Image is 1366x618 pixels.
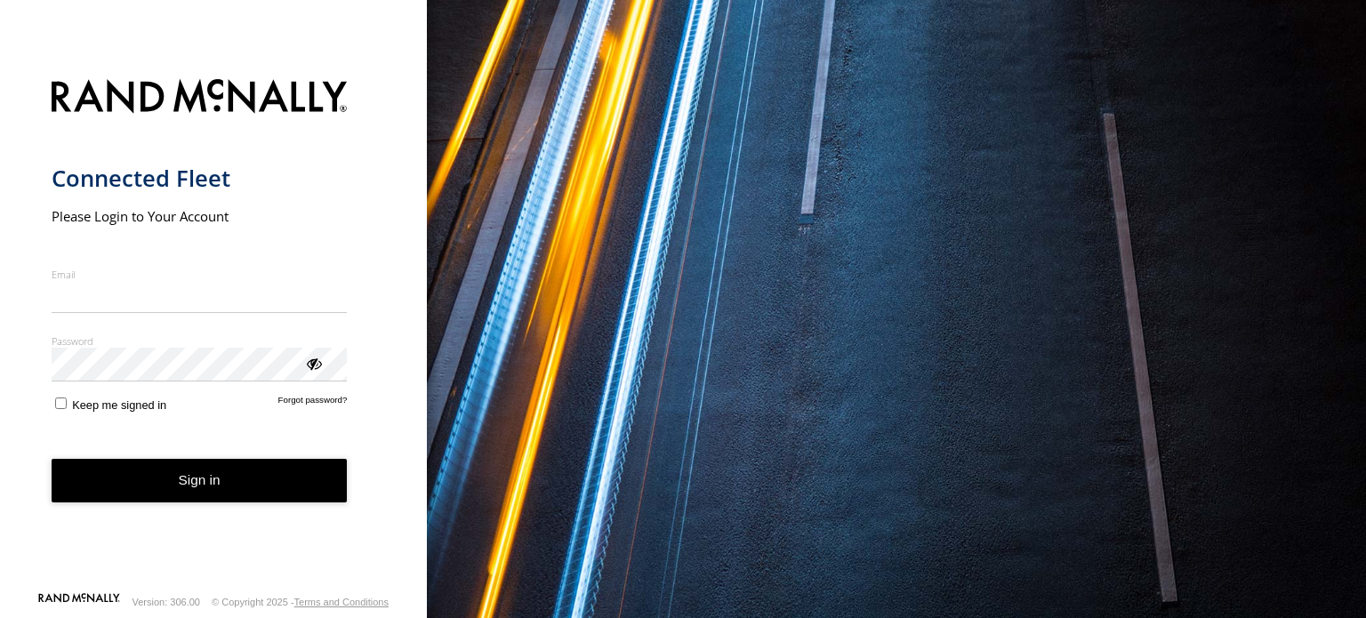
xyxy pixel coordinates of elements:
button: Sign in [52,459,348,502]
a: Terms and Conditions [294,597,389,607]
img: Rand McNally [52,76,348,121]
label: Password [52,334,348,348]
a: Visit our Website [38,593,120,611]
input: Keep me signed in [55,397,67,409]
h1: Connected Fleet [52,164,348,193]
form: main [52,68,376,591]
div: ViewPassword [304,354,322,372]
a: Forgot password? [278,395,348,412]
div: © Copyright 2025 - [212,597,389,607]
span: Keep me signed in [72,398,166,412]
label: Email [52,268,348,281]
h2: Please Login to Your Account [52,207,348,225]
div: Version: 306.00 [133,597,200,607]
